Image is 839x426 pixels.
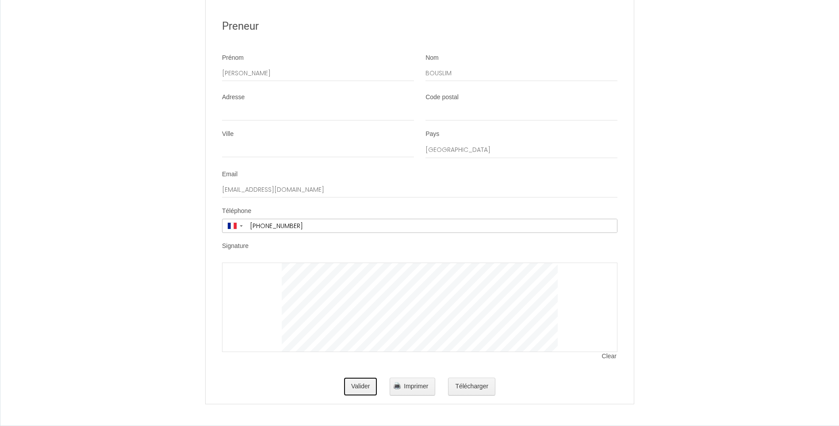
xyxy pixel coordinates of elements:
label: Adresse [222,93,245,102]
input: +33 6 12 34 56 78 [247,219,617,232]
button: Valider [344,378,377,395]
label: Ville [222,130,234,139]
h2: Preneur [222,18,617,35]
span: Imprimer [404,383,428,390]
span: ▼ [239,224,244,228]
button: Imprimer [390,378,435,395]
img: printer.png [394,382,401,389]
label: Téléphone [222,207,251,216]
span: Clear [602,352,617,361]
label: Pays [425,130,439,139]
label: Prénom [222,54,244,62]
label: Nom [425,54,439,62]
label: Code postal [425,93,459,102]
button: Télécharger [448,378,495,395]
label: Signature [222,242,249,251]
label: Email [222,170,238,179]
